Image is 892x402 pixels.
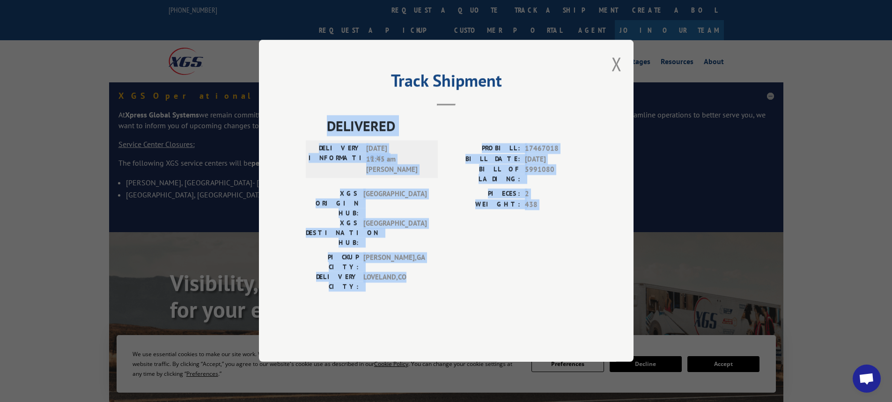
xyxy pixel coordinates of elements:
[306,253,359,272] label: PICKUP CITY:
[525,154,587,165] span: [DATE]
[306,74,587,92] h2: Track Shipment
[363,253,427,272] span: [PERSON_NAME] , GA
[446,154,520,165] label: BILL DATE:
[446,165,520,184] label: BILL OF LADING:
[306,189,359,219] label: XGS ORIGIN HUB:
[525,199,587,210] span: 438
[446,144,520,154] label: PROBILL:
[525,165,587,184] span: 5991080
[446,199,520,210] label: WEIGHT:
[306,272,359,292] label: DELIVERY CITY:
[853,365,881,393] a: Open chat
[363,219,427,248] span: [GEOGRAPHIC_DATA]
[306,219,359,248] label: XGS DESTINATION HUB:
[446,189,520,200] label: PIECES:
[366,144,429,175] span: [DATE] 11:45 am [PERSON_NAME]
[525,189,587,200] span: 2
[363,272,427,292] span: LOVELAND , CO
[327,116,587,137] span: DELIVERED
[612,51,622,76] button: Close modal
[363,189,427,219] span: [GEOGRAPHIC_DATA]
[309,144,361,175] label: DELIVERY INFORMATION:
[525,144,587,154] span: 17467018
